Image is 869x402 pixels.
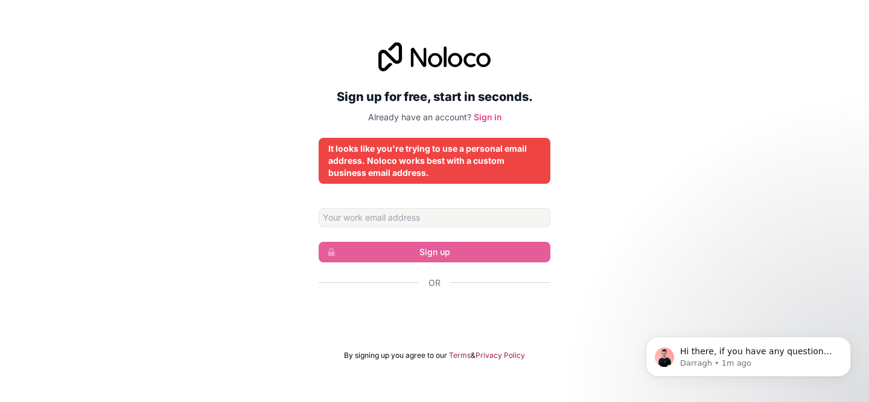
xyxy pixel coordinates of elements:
[449,351,471,360] a: Terms
[474,112,501,122] a: Sign in
[628,311,869,396] iframe: Intercom notifications message
[319,208,550,227] input: Email address
[319,86,550,108] h2: Sign up for free, start in seconds.
[368,112,471,122] span: Already have an account?
[328,143,541,179] div: It looks like you're trying to use a personal email address. Noloco works best with a custom busi...
[319,242,550,262] button: Sign up
[428,277,441,289] span: Or
[471,351,476,360] span: &
[313,302,556,329] iframe: Botón Iniciar sesión con Google
[476,351,525,360] a: Privacy Policy
[344,351,447,360] span: By signing up you agree to our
